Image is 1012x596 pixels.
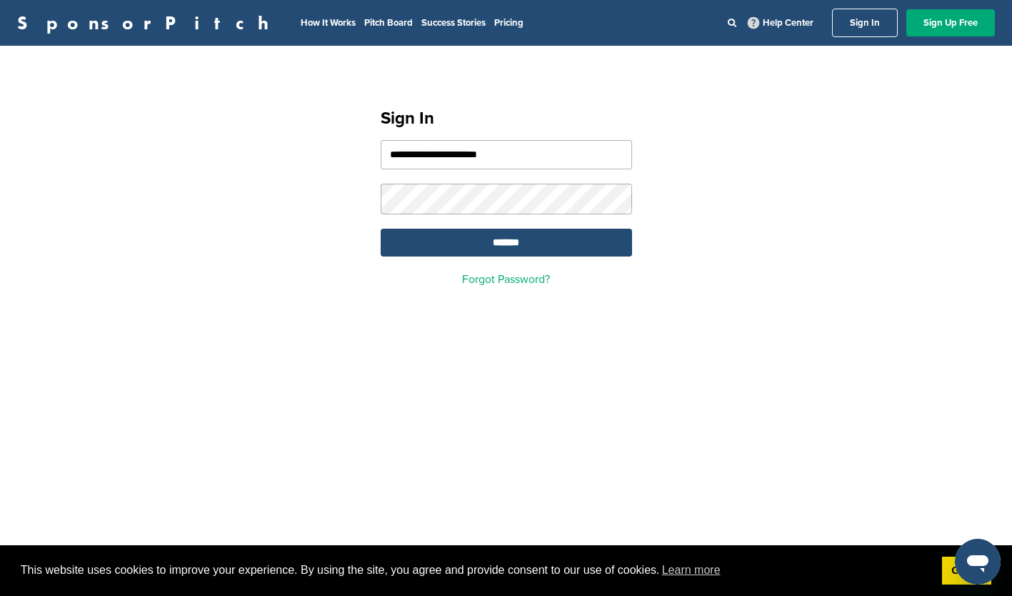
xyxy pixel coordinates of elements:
[17,14,278,32] a: SponsorPitch
[21,560,931,581] span: This website uses cookies to improve your experience. By using the site, you agree and provide co...
[906,9,995,36] a: Sign Up Free
[660,560,723,581] a: learn more about cookies
[955,539,1001,585] iframe: Button to launch messaging window
[494,17,523,29] a: Pricing
[301,17,356,29] a: How It Works
[381,106,632,131] h1: Sign In
[421,17,486,29] a: Success Stories
[462,272,550,287] a: Forgot Password?
[745,14,816,31] a: Help Center
[942,557,991,585] a: dismiss cookie message
[832,9,898,37] a: Sign In
[364,17,413,29] a: Pitch Board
